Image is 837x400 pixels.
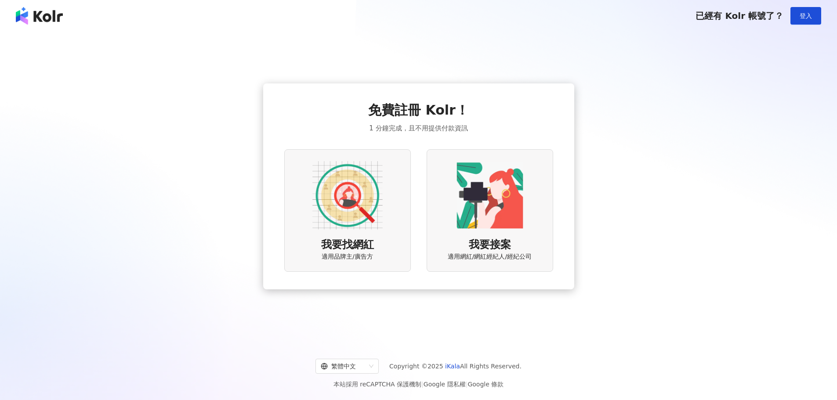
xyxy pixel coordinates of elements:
img: logo [16,7,63,25]
span: 1 分鐘完成，且不用提供付款資訊 [369,123,467,133]
span: | [421,381,424,388]
span: Copyright © 2025 All Rights Reserved. [389,361,522,371]
a: Google 條款 [467,381,504,388]
span: 登入 [800,12,812,19]
button: 登入 [790,7,821,25]
span: 我要找網紅 [321,238,374,252]
a: Google 隱私權 [424,381,466,388]
a: iKala [445,363,460,370]
span: 已經有 Kolr 帳號了？ [696,11,783,21]
span: 免費註冊 Kolr！ [368,101,469,119]
div: 繁體中文 [321,359,366,373]
span: 適用網紅/網紅經紀人/經紀公司 [448,252,532,261]
span: | [466,381,468,388]
img: KOL identity option [455,160,525,231]
img: AD identity option [312,160,383,231]
span: 本站採用 reCAPTCHA 保護機制 [333,379,504,389]
span: 適用品牌主/廣告方 [322,252,373,261]
span: 我要接案 [469,238,511,252]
